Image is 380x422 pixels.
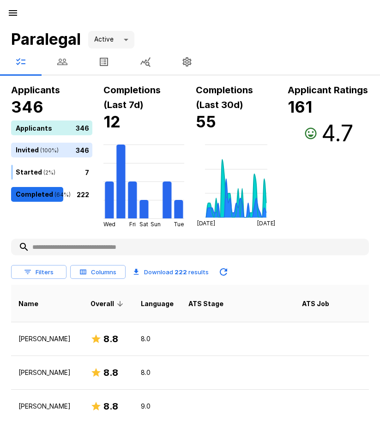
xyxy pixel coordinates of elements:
[141,402,174,411] p: 9.0
[11,265,66,279] button: Filters
[257,220,276,227] tspan: [DATE]
[196,84,253,110] b: Completions (Last 30d)
[11,30,81,48] b: Paralegal
[288,84,368,96] b: Applicant Ratings
[18,402,76,411] p: [PERSON_NAME]
[141,368,174,377] p: 8.0
[103,399,118,414] h6: 8.8
[77,189,89,199] p: 222
[174,221,184,228] tspan: Tue
[85,167,89,177] p: 7
[197,220,215,227] tspan: [DATE]
[90,298,126,309] span: Overall
[70,265,126,279] button: Columns
[18,334,76,344] p: [PERSON_NAME]
[11,97,43,116] b: 346
[88,31,134,48] div: Active
[188,298,223,309] span: ATS Stage
[103,221,115,228] tspan: Wed
[175,268,187,276] b: 222
[139,221,148,228] tspan: Sat
[103,365,118,380] h6: 8.8
[141,298,174,309] span: Language
[18,368,76,377] p: [PERSON_NAME]
[18,298,38,309] span: Name
[196,112,216,131] b: 55
[321,121,353,146] h3: 4.7
[103,84,161,110] b: Completions (Last 7d)
[288,97,312,116] b: 161
[103,112,121,131] b: 12
[76,123,89,133] p: 346
[76,145,89,155] p: 346
[302,298,329,309] span: ATS Job
[141,334,174,344] p: 8.0
[214,263,233,281] button: Updated Today - 10:27 AM
[103,332,118,346] h6: 8.8
[129,263,212,281] button: Download 222 results
[151,221,161,228] tspan: Sun
[11,84,60,96] b: Applicants
[129,221,136,228] tspan: Fri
